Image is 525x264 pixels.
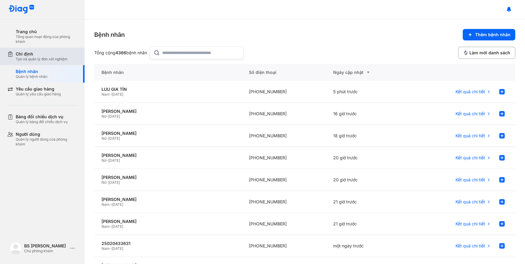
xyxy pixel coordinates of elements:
span: Nam [101,92,110,97]
div: Người dùng [16,132,77,137]
span: [DATE] [108,136,120,141]
div: một ngày trước [326,235,410,257]
div: Bệnh nhân [16,69,47,74]
div: Quản lý người dùng của phòng khám [16,137,77,147]
span: - [106,136,108,141]
div: Quản lý yêu cầu giao hàng [16,92,61,97]
span: [DATE] [111,246,123,251]
div: Bệnh nhân [94,64,242,81]
span: Nữ [101,136,106,141]
span: [DATE] [108,158,120,163]
div: LUU GIA TÍN [101,87,234,92]
span: [DATE] [111,202,123,207]
div: Quản lý bảng đối chiếu dịch vụ [16,119,68,124]
span: Kết quả chi tiết [456,155,485,161]
div: [PHONE_NUMBER] [242,125,326,147]
span: Kết quả chi tiết [456,177,485,183]
div: 21 giờ trước [326,213,410,235]
span: Kết quả chi tiết [456,221,485,227]
div: 20 giờ trước [326,169,410,191]
div: [PHONE_NUMBER] [242,81,326,103]
div: Tổng cộng bệnh nhân [94,50,147,56]
button: Thêm bệnh nhân [463,29,515,40]
div: [PHONE_NUMBER] [242,147,326,169]
span: Nam [101,224,110,229]
span: Nam [101,246,110,251]
span: 4366 [115,50,126,55]
div: Bệnh nhân [94,30,125,39]
div: [PHONE_NUMBER] [242,213,326,235]
span: Nữ [101,114,106,119]
div: [PHONE_NUMBER] [242,169,326,191]
div: [PERSON_NAME] [101,131,234,136]
span: Làm mới danh sách [469,50,510,56]
span: - [110,224,111,229]
img: logo [10,242,22,254]
div: Chỉ định [16,51,68,57]
span: Nữ [101,180,106,185]
span: Thêm bệnh nhân [475,32,511,37]
span: - [106,180,108,185]
div: 25020433631 [101,241,234,246]
div: Quản lý bệnh nhân [16,74,47,79]
span: Kết quả chi tiết [456,199,485,205]
div: 5 phút trước [326,81,410,103]
span: [DATE] [111,224,123,229]
div: Ngày cập nhật [333,69,403,76]
span: Nam [101,202,110,207]
span: - [110,246,111,251]
div: [PHONE_NUMBER] [242,235,326,257]
span: - [110,92,111,97]
div: 18 giờ trước [326,125,410,147]
span: - [106,114,108,119]
span: - [106,158,108,163]
span: Kết quả chi tiết [456,89,485,94]
div: Yêu cầu giao hàng [16,86,61,92]
span: Nữ [101,158,106,163]
div: Chủ phòng khám [24,249,68,253]
div: Số điện thoại [242,64,326,81]
div: [PERSON_NAME] [101,153,234,158]
div: Trang chủ [16,29,77,34]
div: 21 giờ trước [326,191,410,213]
span: - [110,202,111,207]
span: [DATE] [111,92,123,97]
div: 20 giờ trước [326,147,410,169]
div: Bảng đối chiếu dịch vụ [16,114,68,119]
div: [PHONE_NUMBER] [242,191,326,213]
div: [PERSON_NAME] [101,219,234,224]
span: [DATE] [108,180,120,185]
div: Tạo và quản lý đơn xét nghiệm [16,57,68,62]
div: [PERSON_NAME] [101,197,234,202]
span: [DATE] [108,114,120,119]
div: BS [PERSON_NAME] [24,243,68,249]
div: [PHONE_NUMBER] [242,103,326,125]
div: Tổng quan hoạt động của phòng khám [16,34,77,44]
div: [PERSON_NAME] [101,175,234,180]
img: logo [8,5,34,14]
span: Kết quả chi tiết [456,243,485,249]
button: Làm mới danh sách [458,47,515,59]
span: Kết quả chi tiết [456,133,485,138]
div: 16 giờ trước [326,103,410,125]
span: Kết quả chi tiết [456,111,485,116]
div: [PERSON_NAME] [101,109,234,114]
